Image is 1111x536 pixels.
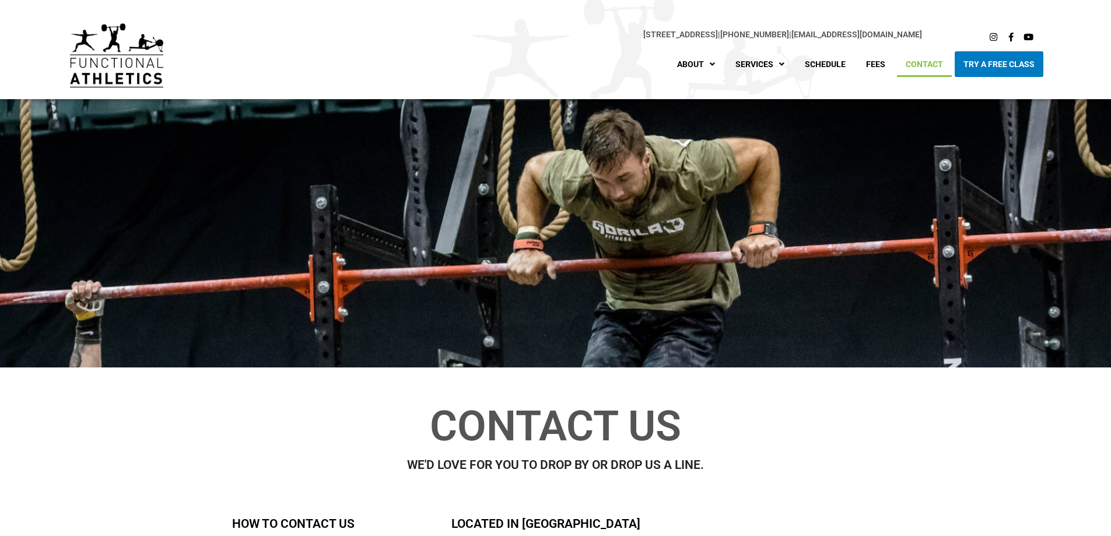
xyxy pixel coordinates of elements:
img: default-logo [70,23,163,87]
p: | [187,28,923,41]
h2: Located in [GEOGRAPHIC_DATA] [451,518,879,530]
h1: Contact Us [232,405,879,447]
a: [PHONE_NUMBER] [720,30,789,39]
a: [STREET_ADDRESS] [643,30,718,39]
a: Services [727,51,793,77]
a: Schedule [796,51,854,77]
a: Fees [857,51,894,77]
a: About [668,51,724,77]
a: Contact [897,51,952,77]
a: [EMAIL_ADDRESS][DOMAIN_NAME] [791,30,922,39]
h2: WE'D LOVE FOR YOU TO DROP BY OR DROP US A LINE. [232,459,879,471]
span: | [643,30,720,39]
h2: How To Contact us [232,518,434,530]
a: Try A Free Class [955,51,1043,77]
